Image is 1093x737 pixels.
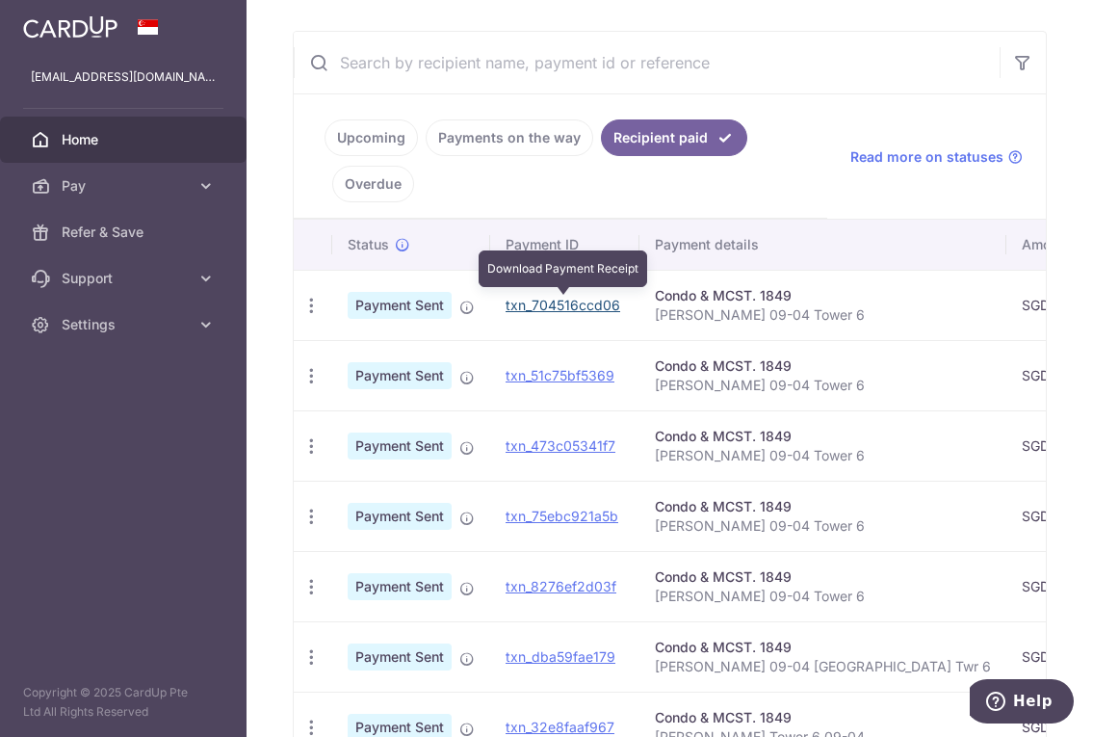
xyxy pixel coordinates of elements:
[348,292,452,319] span: Payment Sent
[970,679,1074,727] iframe: Opens a widget where you can find more information
[426,119,593,156] a: Payments on the way
[62,223,189,242] span: Refer & Save
[850,147,1023,167] a: Read more on statuses
[655,708,991,727] div: Condo & MCST. 1849
[655,657,991,676] p: [PERSON_NAME] 09-04 [GEOGRAPHIC_DATA] Twr 6
[506,297,620,313] a: txn_704516ccd06
[348,433,452,460] span: Payment Sent
[506,719,614,735] a: txn_32e8faaf967
[325,119,418,156] a: Upcoming
[479,250,647,287] div: Download Payment Receipt
[655,516,991,536] p: [PERSON_NAME] 09-04 Tower 6
[655,638,991,657] div: Condo & MCST. 1849
[850,147,1003,167] span: Read more on statuses
[506,578,616,594] a: txn_8276ef2d03f
[332,166,414,202] a: Overdue
[655,497,991,516] div: Condo & MCST. 1849
[490,220,639,270] th: Payment ID
[62,315,189,334] span: Settings
[506,437,615,454] a: txn_473c05341f7
[62,269,189,288] span: Support
[348,503,452,530] span: Payment Sent
[655,286,991,305] div: Condo & MCST. 1849
[348,644,452,671] span: Payment Sent
[655,446,991,465] p: [PERSON_NAME] 09-04 Tower 6
[655,427,991,446] div: Condo & MCST. 1849
[655,567,991,587] div: Condo & MCST. 1849
[1022,235,1071,254] span: Amount
[655,356,991,376] div: Condo & MCST. 1849
[639,220,1006,270] th: Payment details
[655,305,991,325] p: [PERSON_NAME] 09-04 Tower 6
[62,130,189,149] span: Home
[348,235,389,254] span: Status
[23,15,117,39] img: CardUp
[348,362,452,389] span: Payment Sent
[348,573,452,600] span: Payment Sent
[506,508,618,524] a: txn_75ebc921a5b
[601,119,747,156] a: Recipient paid
[62,176,189,196] span: Pay
[506,648,615,665] a: txn_dba59fae179
[655,587,991,606] p: [PERSON_NAME] 09-04 Tower 6
[655,376,991,395] p: [PERSON_NAME] 09-04 Tower 6
[31,67,216,87] p: [EMAIL_ADDRESS][DOMAIN_NAME]
[506,367,614,383] a: txn_51c75bf5369
[294,32,1000,93] input: Search by recipient name, payment id or reference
